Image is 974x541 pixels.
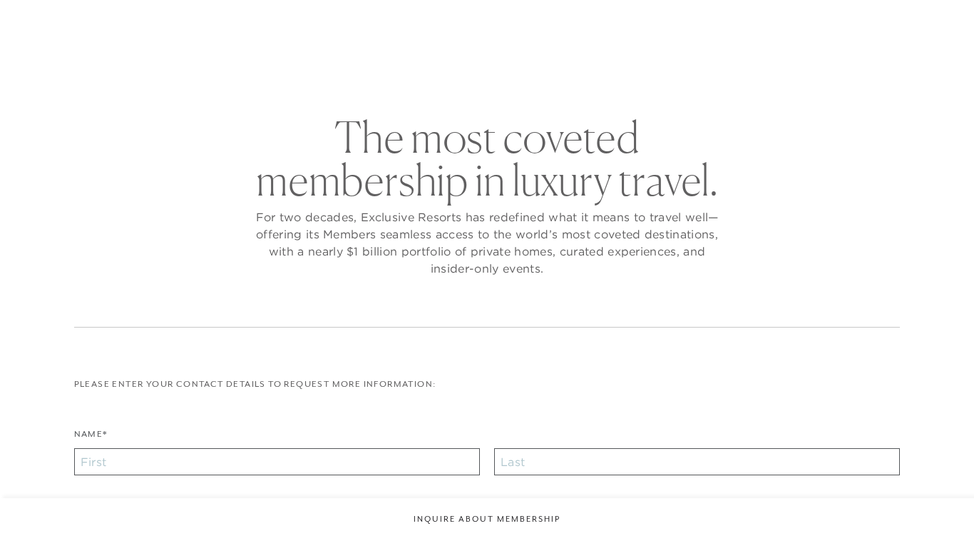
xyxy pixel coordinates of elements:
[494,497,568,518] label: Postal Code*
[74,497,108,518] label: Email*
[915,17,933,27] button: Open navigation
[74,428,108,448] label: Name*
[74,378,901,391] p: Please enter your contact details to request more information:
[494,448,900,475] input: Last
[252,208,722,277] p: For two decades, Exclusive Resorts has redefined what it means to travel well—offering its Member...
[74,448,480,475] input: First
[252,116,722,201] h2: The most coveted membership in luxury travel.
